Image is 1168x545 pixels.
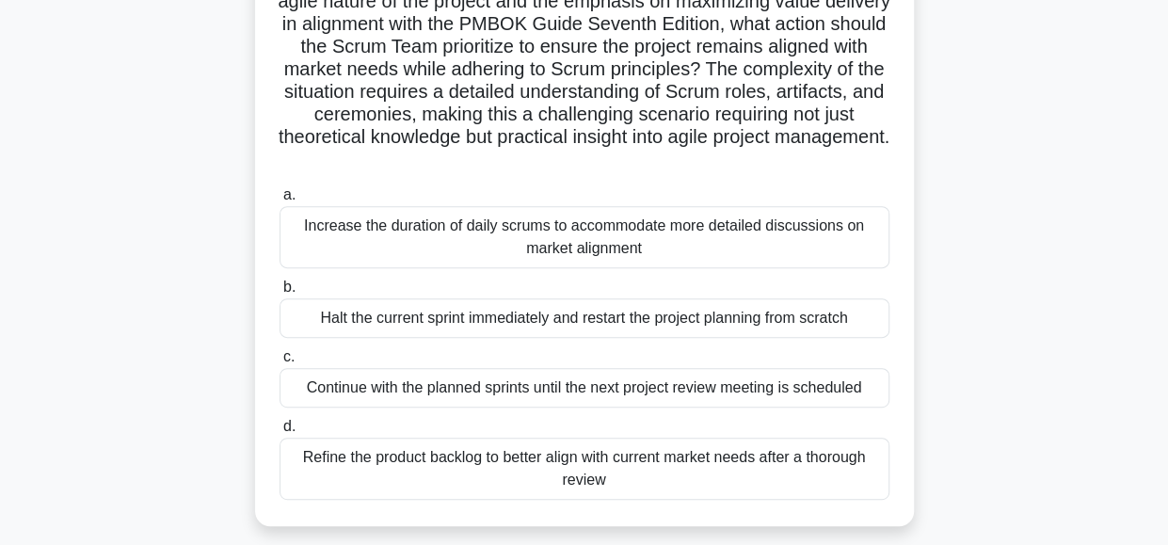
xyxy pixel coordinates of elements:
[280,368,889,408] div: Continue with the planned sprints until the next project review meeting is scheduled
[280,438,889,500] div: Refine the product backlog to better align with current market needs after a thorough review
[283,279,296,295] span: b.
[283,186,296,202] span: a.
[280,298,889,338] div: Halt the current sprint immediately and restart the project planning from scratch
[280,206,889,268] div: Increase the duration of daily scrums to accommodate more detailed discussions on market alignment
[283,348,295,364] span: c.
[283,418,296,434] span: d.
